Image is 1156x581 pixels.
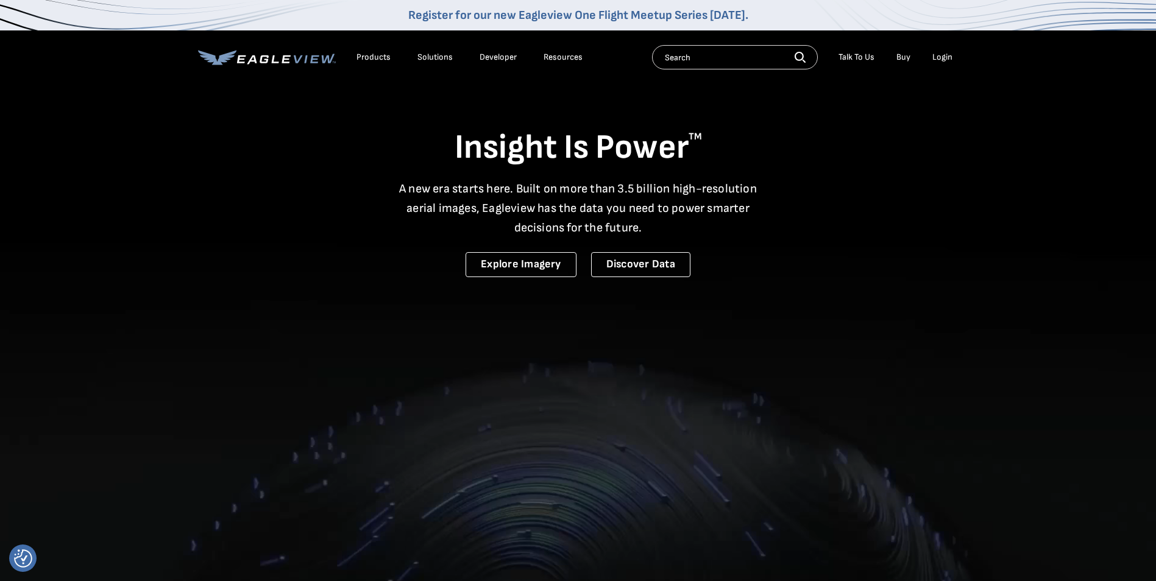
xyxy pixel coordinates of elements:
[591,252,690,277] a: Discover Data
[544,52,583,63] div: Resources
[839,52,874,63] div: Talk To Us
[392,179,765,238] p: A new era starts here. Built on more than 3.5 billion high-resolution aerial images, Eagleview ha...
[896,52,910,63] a: Buy
[14,549,32,568] img: Revisit consent button
[408,8,748,23] a: Register for our new Eagleview One Flight Meetup Series [DATE].
[689,131,702,143] sup: TM
[356,52,391,63] div: Products
[417,52,453,63] div: Solutions
[932,52,952,63] div: Login
[480,52,517,63] a: Developer
[198,127,959,169] h1: Insight Is Power
[466,252,576,277] a: Explore Imagery
[652,45,818,69] input: Search
[14,549,32,568] button: Consent Preferences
